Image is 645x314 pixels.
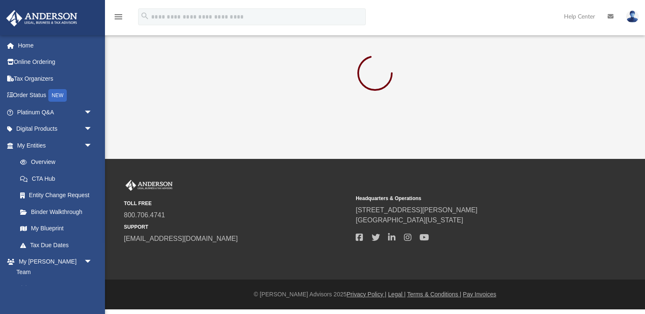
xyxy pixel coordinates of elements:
[84,253,101,271] span: arrow_drop_down
[124,223,350,231] small: SUPPORT
[356,216,463,224] a: [GEOGRAPHIC_DATA][US_STATE]
[84,137,101,154] span: arrow_drop_down
[463,291,496,298] a: Pay Invoices
[356,195,582,202] small: Headquarters & Operations
[6,253,101,280] a: My [PERSON_NAME] Teamarrow_drop_down
[407,291,461,298] a: Terms & Conditions |
[12,170,105,187] a: CTA Hub
[6,137,105,154] a: My Entitiesarrow_drop_down
[388,291,406,298] a: Legal |
[4,10,80,26] img: Anderson Advisors Platinum Portal
[12,154,105,171] a: Overview
[6,104,105,121] a: Platinum Q&Aarrow_drop_down
[6,87,105,104] a: Order StatusNEW
[124,235,238,242] a: [EMAIL_ADDRESS][DOMAIN_NAME]
[6,37,105,54] a: Home
[12,237,105,253] a: Tax Due Dates
[140,11,149,21] i: search
[124,211,165,219] a: 800.706.4741
[12,203,105,220] a: Binder Walkthrough
[113,12,123,22] i: menu
[84,121,101,138] span: arrow_drop_down
[84,104,101,121] span: arrow_drop_down
[48,89,67,102] div: NEW
[356,206,477,214] a: [STREET_ADDRESS][PERSON_NAME]
[12,187,105,204] a: Entity Change Request
[6,54,105,71] a: Online Ordering
[113,16,123,22] a: menu
[12,220,101,237] a: My Blueprint
[124,200,350,207] small: TOLL FREE
[124,180,174,191] img: Anderson Advisors Platinum Portal
[6,121,105,137] a: Digital Productsarrow_drop_down
[626,11,639,23] img: User Pic
[347,291,387,298] a: Privacy Policy |
[105,290,645,299] div: © [PERSON_NAME] Advisors 2025
[6,70,105,87] a: Tax Organizers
